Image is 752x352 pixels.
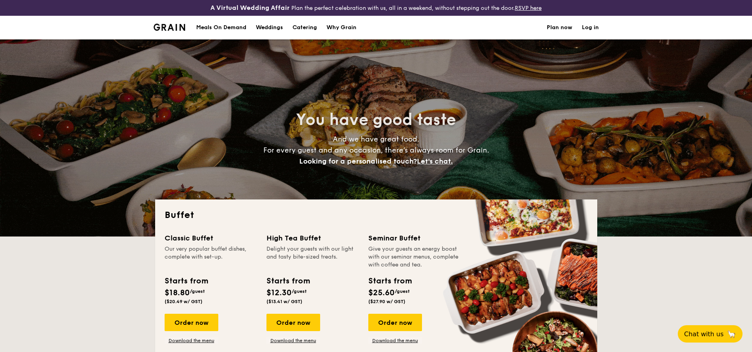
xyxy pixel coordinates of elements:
[368,288,395,298] span: $25.60
[582,16,599,39] a: Log in
[154,24,186,31] img: Grain
[296,110,456,129] span: You have good taste
[368,233,461,244] div: Seminar Buffet
[395,289,410,294] span: /guest
[678,325,743,343] button: Chat with us🦙
[210,3,290,13] h4: A Virtual Wedding Affair
[417,157,453,166] span: Let's chat.
[322,16,361,39] a: Why Grain
[266,299,302,304] span: ($13.41 w/ GST)
[266,233,359,244] div: High Tea Buffet
[154,24,186,31] a: Logotype
[165,299,203,304] span: ($20.49 w/ GST)
[368,299,405,304] span: ($27.90 w/ GST)
[165,233,257,244] div: Classic Buffet
[266,275,309,287] div: Starts from
[165,314,218,331] div: Order now
[266,288,292,298] span: $12.30
[293,16,317,39] h1: Catering
[547,16,572,39] a: Plan now
[263,135,489,166] span: And we have great food. For every guest and any occasion, there’s always room for Grain.
[292,289,307,294] span: /guest
[368,314,422,331] div: Order now
[368,337,422,344] a: Download the menu
[266,314,320,331] div: Order now
[196,16,246,39] div: Meals On Demand
[288,16,322,39] a: Catering
[191,16,251,39] a: Meals On Demand
[165,275,208,287] div: Starts from
[515,5,542,11] a: RSVP here
[684,330,724,338] span: Chat with us
[266,337,320,344] a: Download the menu
[165,288,190,298] span: $18.80
[368,275,411,287] div: Starts from
[326,16,356,39] div: Why Grain
[266,245,359,269] div: Delight your guests with our light and tasty bite-sized treats.
[727,330,736,339] span: 🦙
[251,16,288,39] a: Weddings
[149,3,604,13] div: Plan the perfect celebration with us, all in a weekend, without stepping out the door.
[368,245,461,269] div: Give your guests an energy boost with our seminar menus, complete with coffee and tea.
[190,289,205,294] span: /guest
[299,157,417,166] span: Looking for a personalised touch?
[256,16,283,39] div: Weddings
[165,337,218,344] a: Download the menu
[165,245,257,269] div: Our very popular buffet dishes, complete with set-up.
[165,209,588,222] h2: Buffet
